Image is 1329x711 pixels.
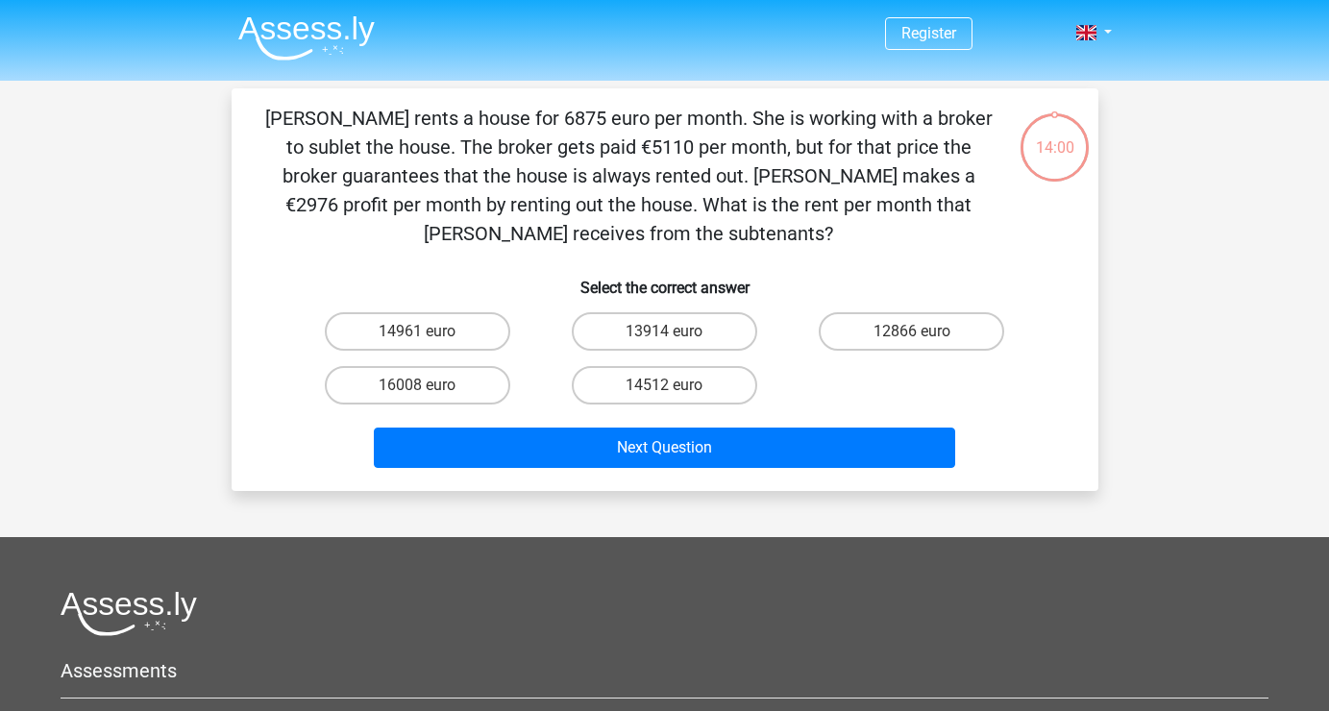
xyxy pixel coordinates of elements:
[61,591,197,636] img: Assessly logo
[374,428,955,468] button: Next Question
[1019,111,1091,159] div: 14:00
[262,263,1068,297] h6: Select the correct answer
[572,366,757,405] label: 14512 euro
[238,15,375,61] img: Assessly
[325,366,510,405] label: 16008 euro
[325,312,510,351] label: 14961 euro
[262,104,996,248] p: [PERSON_NAME] rents a house for 6875 euro per month. She is working with a broker to sublet the h...
[901,24,956,42] a: Register
[572,312,757,351] label: 13914 euro
[61,659,1268,682] h5: Assessments
[819,312,1004,351] label: 12866 euro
